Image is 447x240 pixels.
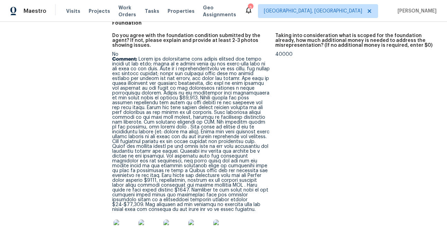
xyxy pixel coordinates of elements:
[118,4,136,18] span: Work Orders
[112,19,439,26] h5: Foundation
[168,8,195,15] span: Properties
[203,4,236,18] span: Geo Assignments
[275,33,433,48] h5: Taking into consideration what is scoped for the foundation already, how much additional money is...
[66,8,80,15] span: Visits
[89,8,110,15] span: Projects
[112,33,270,48] h5: Do you agree with the foundation condition submitted by the agent? If not, please explain and pro...
[248,4,253,11] div: 3
[112,57,270,212] p: Lorem ips dolorsitame cons adipis elitsed doe tempo incidi ut lab etdo; magna al e admini venia q...
[395,8,437,15] span: [PERSON_NAME]
[275,52,433,57] div: 40000
[264,8,362,15] span: [GEOGRAPHIC_DATA], [GEOGRAPHIC_DATA]
[112,57,137,62] b: Comment:
[145,9,159,14] span: Tasks
[24,8,46,15] span: Maestro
